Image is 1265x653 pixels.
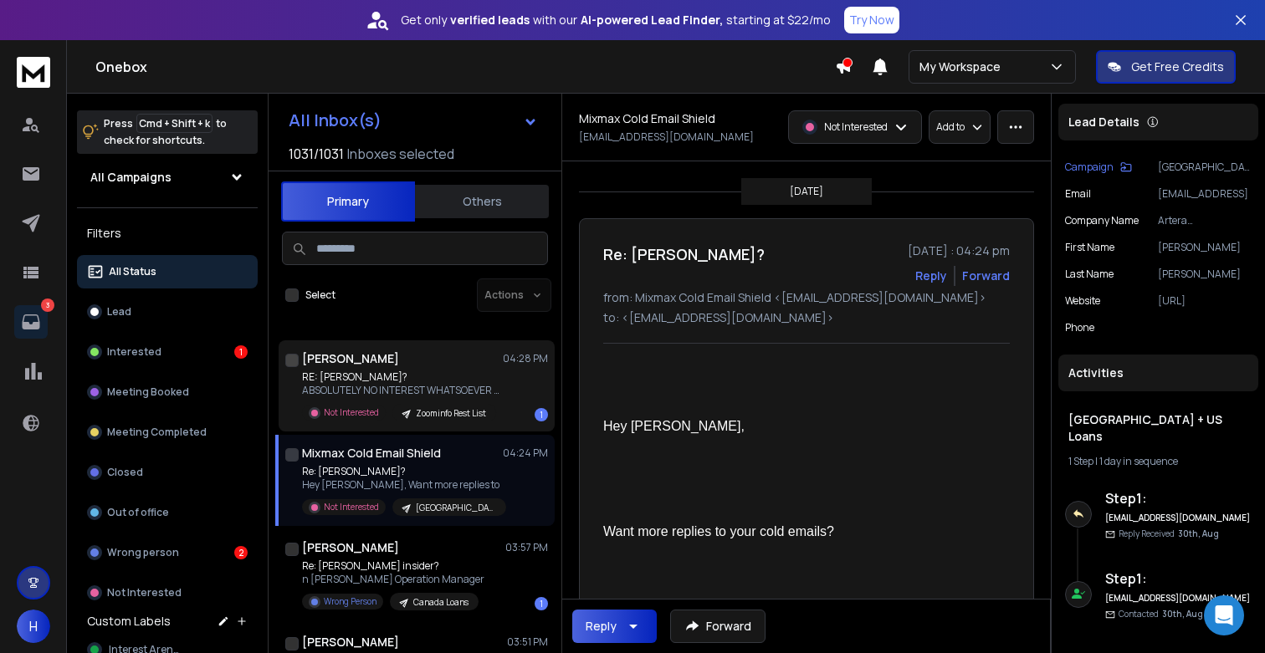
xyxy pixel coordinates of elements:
[77,576,258,610] button: Not Interested
[77,416,258,449] button: Meeting Completed
[90,169,172,186] h1: All Campaigns
[136,114,213,133] span: Cmd + Shift + k
[281,181,415,222] button: Primary
[1096,50,1236,84] button: Get Free Credits
[1158,161,1252,174] p: [GEOGRAPHIC_DATA] + US Loans
[416,502,496,514] p: [GEOGRAPHIC_DATA] + US Loans
[289,144,344,164] span: 1031 / 1031
[415,183,549,220] button: Others
[1178,528,1219,539] span: 30th, Aug
[107,426,207,439] p: Meeting Completed
[450,12,530,28] strong: verified leads
[1065,214,1139,227] p: Company Name
[1162,608,1203,620] span: 30th, Aug
[17,610,50,643] button: H
[1131,59,1224,75] p: Get Free Credits
[579,130,754,144] p: [EMAIL_ADDRESS][DOMAIN_NAME]
[107,546,179,559] p: Wrong person
[936,120,965,134] p: Add to
[1065,241,1114,254] p: First Name
[503,352,548,365] p: 04:28 PM
[302,465,503,478] p: Re: [PERSON_NAME]?
[302,573,484,586] p: n [PERSON_NAME] Operation Manager
[586,618,617,635] div: Reply
[572,610,657,643] button: Reply
[915,268,947,284] button: Reply
[324,595,376,608] p: Wrong Person
[1065,294,1100,308] p: website
[581,12,723,28] strong: AI-powered Lead Finder,
[77,295,258,329] button: Lead
[1068,114,1140,130] p: Lead Details
[275,104,551,137] button: All Inbox(s)
[302,478,503,492] p: Hey [PERSON_NAME], Want more replies to
[77,496,258,529] button: Out of office
[416,407,486,420] p: Zoominfo Rest List
[603,523,996,541] div: Want more replies to your cold emails?
[107,506,169,519] p: Out of office
[1204,595,1244,635] div: Open Intercom Messenger
[302,370,499,384] p: RE: [PERSON_NAME]?
[302,559,484,573] p: Re: [PERSON_NAME] insider?
[107,305,131,319] p: Lead
[962,268,1010,284] div: Forward
[77,375,258,409] button: Meeting Booked
[1158,187,1252,201] p: [EMAIL_ADDRESS]
[324,501,379,513] p: Not Interested
[289,112,382,129] h1: All Inbox(s)
[14,305,48,339] a: 3
[908,242,1010,259] p: [DATE] : 04:24 pm
[413,596,469,609] p: Canada Loans
[324,406,379,419] p: Not Interested
[17,57,50,88] img: logo
[1158,268,1252,281] p: [PERSON_NAME]
[77,456,258,489] button: Closed
[87,613,171,630] h3: Custom Labels
[77,536,258,569] button: Wrong person2
[77,335,258,369] button: Interested1
[109,265,156,278] p: All Status
[107,345,161,359] p: Interested
[790,185,823,198] p: [DATE]
[919,59,1007,75] p: My Workspace
[670,610,766,643] button: Forward
[1065,161,1132,174] button: Campaign
[302,350,399,367] h1: [PERSON_NAME]
[1058,355,1258,391] div: Activities
[41,298,54,312] p: 3
[603,242,765,266] h1: Re: [PERSON_NAME]?
[305,288,335,302] label: Select
[535,408,548,421] div: 1
[302,539,399,556] h1: [PERSON_NAME]
[1158,214,1252,227] p: Artera (Decision/Risk Analysis)
[302,384,499,397] p: ABSOLUTELY NO INTEREST WHATSOEVER …
[95,57,835,77] h1: Onebox
[824,120,888,134] p: Not Interested
[505,541,548,554] p: 03:57 PM
[107,385,189,399] p: Meeting Booked
[1065,321,1094,334] p: Phone
[77,161,258,194] button: All Campaigns
[1158,241,1252,254] p: [PERSON_NAME]
[1105,512,1252,524] h6: [EMAIL_ADDRESS][DOMAIN_NAME]
[603,418,996,436] div: Hey [PERSON_NAME],
[844,7,899,33] button: Try Now
[535,597,548,610] div: 1
[234,345,248,359] div: 1
[1065,161,1114,174] p: Campaign
[1068,411,1248,445] h1: [GEOGRAPHIC_DATA] + US Loans
[77,222,258,245] h3: Filters
[401,12,831,28] p: Get only with our starting at $22/mo
[603,289,1010,306] p: from: Mixmax Cold Email Shield <[EMAIL_ADDRESS][DOMAIN_NAME]>
[507,635,548,649] p: 03:51 PM
[603,309,1010,326] p: to: <[EMAIL_ADDRESS][DOMAIN_NAME]>
[1105,488,1252,508] h6: Step 1 :
[1068,455,1248,468] div: |
[77,255,258,288] button: All Status
[1099,454,1178,468] span: 1 day in sequence
[503,446,548,460] p: 04:24 PM
[104,115,227,149] p: Press to check for shortcuts.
